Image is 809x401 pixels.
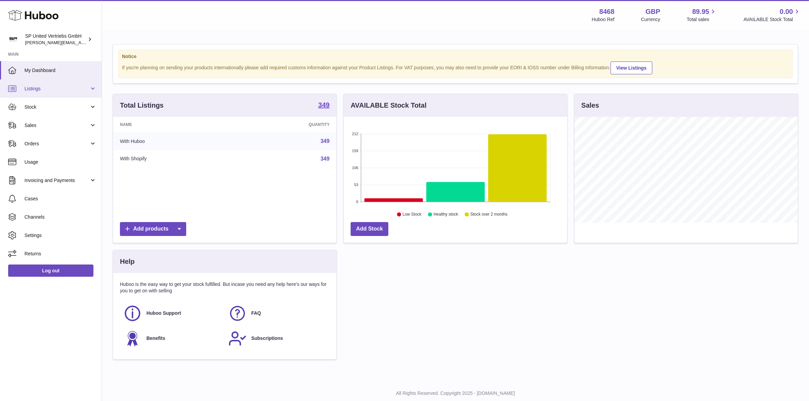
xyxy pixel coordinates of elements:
[113,132,233,150] td: With Huboo
[646,7,660,16] strong: GBP
[24,104,89,110] span: Stock
[24,86,89,92] span: Listings
[24,214,96,220] span: Channels
[351,101,426,110] h3: AVAILABLE Stock Total
[113,150,233,168] td: With Shopify
[24,159,96,165] span: Usage
[228,304,327,323] a: FAQ
[599,7,615,16] strong: 8468
[24,67,96,74] span: My Dashboard
[687,16,717,23] span: Total sales
[352,149,358,153] text: 159
[320,156,330,162] a: 349
[351,222,388,236] a: Add Stock
[24,232,96,239] span: Settings
[687,7,717,23] a: 89.95 Total sales
[611,61,652,74] a: View Listings
[592,16,615,23] div: Huboo Ref
[743,7,801,23] a: 0.00 AVAILABLE Stock Total
[25,40,136,45] span: [PERSON_NAME][EMAIL_ADDRESS][DOMAIN_NAME]
[24,196,96,202] span: Cases
[233,117,336,132] th: Quantity
[641,16,661,23] div: Currency
[356,200,358,204] text: 0
[123,329,222,348] a: Benefits
[470,212,507,217] text: Stock over 2 months
[120,257,135,266] h3: Help
[692,7,709,16] span: 89.95
[122,60,789,74] div: If you're planning on sending your products internationally please add required customs informati...
[120,281,330,294] p: Huboo is the easy way to get your stock fulfilled. But incase you need any help here's our ways f...
[780,7,793,16] span: 0.00
[228,329,327,348] a: Subscriptions
[403,212,422,217] text: Low Stock
[581,101,599,110] h3: Sales
[113,117,233,132] th: Name
[123,304,222,323] a: Huboo Support
[8,265,93,277] a: Log out
[352,132,358,136] text: 212
[25,33,86,46] div: SP United Vertriebs GmbH
[318,102,330,110] a: 349
[8,34,18,44] img: tim@sp-united.com
[352,166,358,170] text: 106
[318,102,330,108] strong: 349
[743,16,801,23] span: AVAILABLE Stock Total
[146,335,165,342] span: Benefits
[24,122,89,129] span: Sales
[120,222,186,236] a: Add products
[24,177,89,184] span: Invoicing and Payments
[434,212,458,217] text: Healthy stock
[107,390,804,397] p: All Rights Reserved. Copyright 2025 - [DOMAIN_NAME]
[122,53,789,60] strong: Notice
[120,101,164,110] h3: Total Listings
[24,251,96,257] span: Returns
[251,310,261,316] span: FAQ
[146,310,181,316] span: Huboo Support
[251,335,283,342] span: Subscriptions
[24,141,89,147] span: Orders
[320,138,330,144] a: 349
[354,183,358,187] text: 53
